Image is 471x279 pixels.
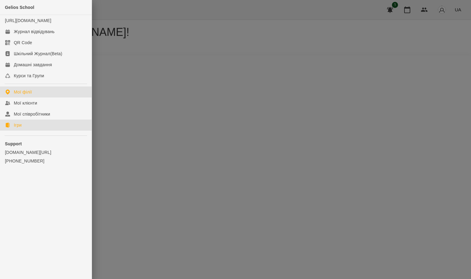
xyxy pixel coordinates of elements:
div: Журнал відвідувань [14,29,55,35]
a: [URL][DOMAIN_NAME] [5,18,51,23]
div: Мої філії [14,89,32,95]
div: QR Code [14,40,32,46]
div: Ігри [14,122,21,128]
div: Курси та Групи [14,73,44,79]
span: Gelios School [5,5,34,10]
a: [DOMAIN_NAME][URL] [5,149,87,155]
div: Мої співробітники [14,111,50,117]
div: Мої клієнти [14,100,37,106]
div: Шкільний Журнал(Beta) [14,51,62,57]
div: Домашні завдання [14,62,52,68]
a: [PHONE_NUMBER] [5,158,87,164]
p: Support [5,141,87,147]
